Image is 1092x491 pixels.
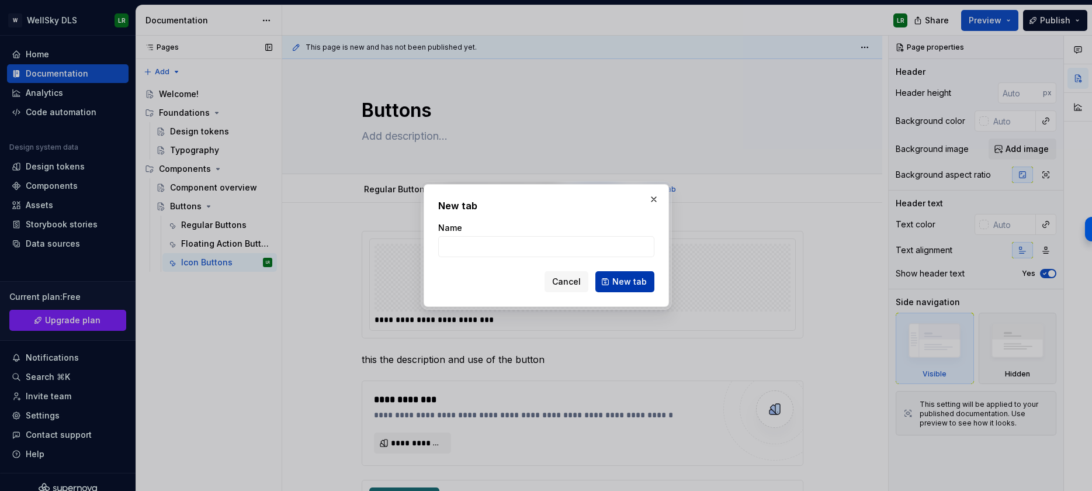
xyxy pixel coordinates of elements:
span: New tab [612,276,647,288]
span: Cancel [552,276,581,288]
button: Cancel [545,271,588,292]
h2: New tab [438,199,654,213]
label: Name [438,222,462,234]
button: New tab [595,271,654,292]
